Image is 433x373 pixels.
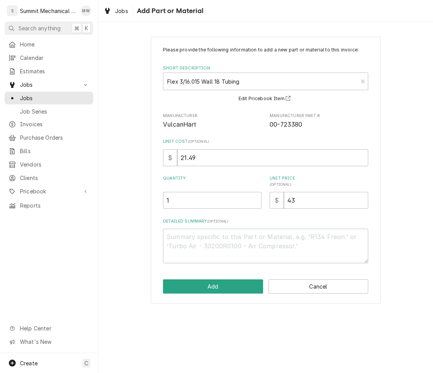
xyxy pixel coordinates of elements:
[20,174,89,182] span: Clients
[5,145,93,157] a: Bills
[163,65,368,103] div: Short Description
[115,7,128,15] span: Jobs
[163,65,368,71] label: Short Description
[163,175,262,188] label: Quantity
[163,218,368,224] label: Detailed Summary
[5,335,93,348] a: Go to What's New
[163,46,368,263] div: Line Item Create/Update Form
[270,113,368,129] div: Manufacturer Part #
[20,54,89,62] span: Calendar
[5,78,93,91] a: Go to Jobs
[151,37,381,304] div: Line Item Create/Update
[270,175,368,209] div: [object Object]
[5,118,93,130] a: Invoices
[5,105,93,118] a: Job Series
[20,81,78,89] span: Jobs
[18,24,61,32] span: Search anything
[270,192,284,209] div: $
[20,338,89,346] span: What's New
[163,120,262,129] span: Manufacturer
[20,160,89,168] span: Vendors
[20,7,76,15] div: Summit Mechanical Service LLC
[5,51,93,64] a: Calendar
[163,279,368,294] div: Button Group Row
[20,187,78,195] span: Pricebook
[5,21,93,35] button: Search anything⌘K
[5,172,93,184] a: Clients
[20,120,89,128] span: Invoices
[5,38,93,51] a: Home
[163,113,262,129] div: Manufacturer
[237,94,294,104] button: Edit Pricebook Item
[5,322,93,335] a: Go to Help Center
[270,113,368,119] span: Manufacturer Part #
[5,158,93,171] a: Vendors
[20,67,89,75] span: Estimates
[270,175,368,188] label: Unit Price
[81,5,91,16] div: Megan Weeks's Avatar
[81,5,91,16] div: MW
[20,324,89,332] span: Help Center
[5,65,93,78] a: Estimates
[163,279,263,294] button: Add
[268,279,369,294] button: Cancel
[270,182,291,186] span: ( optional )
[270,120,368,129] span: Manufacturer Part #
[163,139,368,166] div: Unit Cost
[7,5,18,16] div: S
[163,46,368,53] p: Please provide the following information to add a new part or material to this invoice:
[163,279,368,294] div: Button Group
[20,107,89,116] span: Job Series
[20,94,89,102] span: Jobs
[20,360,38,366] span: Create
[74,24,79,32] span: ⌘
[270,121,302,128] span: 00-723380
[85,24,88,32] span: K
[20,201,89,210] span: Reports
[20,134,89,142] span: Purchase Orders
[188,139,209,144] span: ( optional )
[163,139,368,145] label: Unit Cost
[163,218,368,264] div: Detailed Summary
[163,113,262,119] span: Manufacturer
[5,199,93,212] a: Reports
[84,359,88,367] span: C
[163,149,177,166] div: $
[20,40,89,48] span: Home
[20,147,89,155] span: Bills
[5,185,93,198] a: Go to Pricebook
[163,121,196,128] span: VulcanHart
[100,5,131,17] a: Jobs
[5,92,93,104] a: Jobs
[207,219,229,223] span: ( optional )
[5,131,93,144] a: Purchase Orders
[135,6,203,16] span: Add Part or Material
[163,175,262,209] div: [object Object]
